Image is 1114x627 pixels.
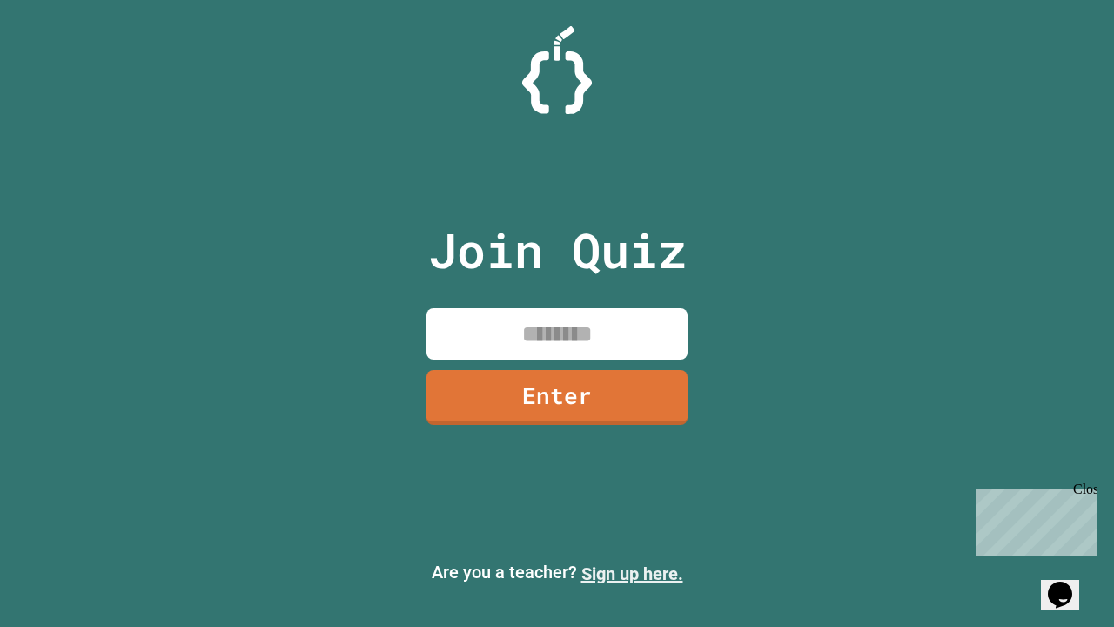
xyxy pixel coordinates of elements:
p: Are you a teacher? [14,559,1100,587]
a: Enter [426,370,688,425]
img: Logo.svg [522,26,592,114]
p: Join Quiz [428,214,687,287]
iframe: chat widget [1041,557,1097,610]
a: Sign up here. [581,563,683,584]
div: Chat with us now!Close [7,7,120,111]
iframe: chat widget [970,482,1097,556]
